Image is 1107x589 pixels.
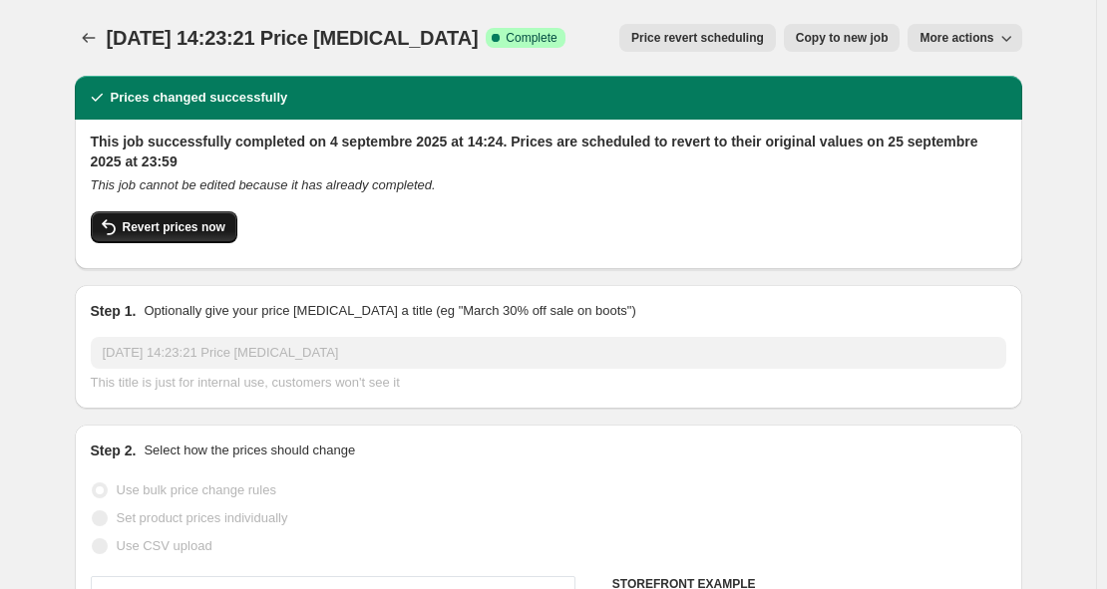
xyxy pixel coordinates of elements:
[91,132,1006,171] h2: This job successfully completed on 4 septembre 2025 at 14:24. Prices are scheduled to revert to t...
[91,177,436,192] i: This job cannot be edited because it has already completed.
[111,88,288,108] h2: Prices changed successfully
[908,24,1021,52] button: More actions
[144,441,355,460] p: Select how the prices should change
[117,510,288,525] span: Set product prices individually
[91,301,137,321] h2: Step 1.
[91,211,237,243] button: Revert prices now
[117,482,276,497] span: Use bulk price change rules
[784,24,901,52] button: Copy to new job
[91,441,137,460] h2: Step 2.
[91,337,1006,369] input: 30% off holiday sale
[75,24,103,52] button: Price change jobs
[107,27,479,49] span: [DATE] 14:23:21 Price [MEDICAL_DATA]
[619,24,776,52] button: Price revert scheduling
[796,30,889,46] span: Copy to new job
[920,30,993,46] span: More actions
[144,301,635,321] p: Optionally give your price [MEDICAL_DATA] a title (eg "March 30% off sale on boots")
[631,30,764,46] span: Price revert scheduling
[506,30,556,46] span: Complete
[117,538,212,553] span: Use CSV upload
[91,375,400,390] span: This title is just for internal use, customers won't see it
[123,219,225,235] span: Revert prices now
